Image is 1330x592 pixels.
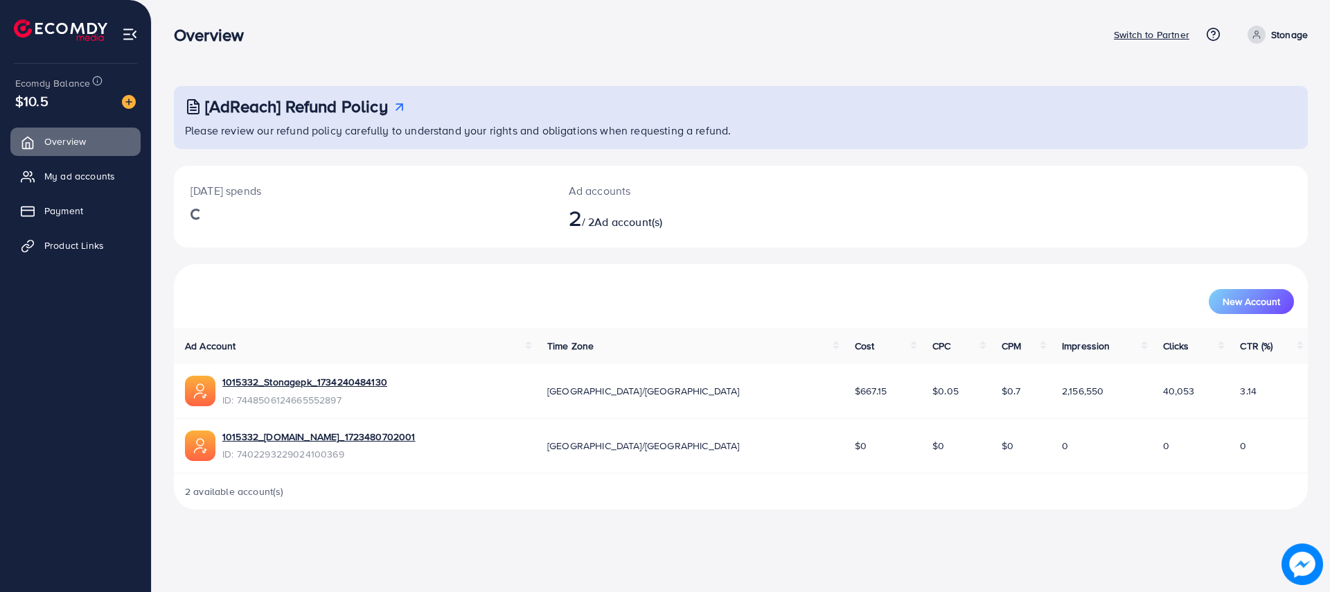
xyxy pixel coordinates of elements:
[1240,439,1246,453] span: 0
[44,169,115,183] span: My ad accounts
[185,485,284,498] span: 2 available account(s)
[10,162,141,190] a: My ad accounts
[1209,289,1294,314] button: New Account
[1062,384,1103,398] span: 2,156,550
[190,182,535,199] p: [DATE] spends
[122,26,138,42] img: menu
[15,91,48,111] span: $10.5
[932,384,959,398] span: $0.05
[1282,543,1323,585] img: image
[1002,384,1020,398] span: $0.7
[1242,26,1308,44] a: Stonage
[185,339,236,353] span: Ad Account
[932,439,944,453] span: $0
[932,339,950,353] span: CPC
[1163,384,1195,398] span: 40,053
[122,95,136,109] img: image
[569,202,582,234] span: 2
[15,76,90,90] span: Ecomdy Balance
[185,122,1300,139] p: Please review our refund policy carefully to understand your rights and obligations when requesti...
[1062,439,1068,453] span: 0
[222,393,387,407] span: ID: 7448506124665552897
[44,204,83,218] span: Payment
[174,25,255,45] h3: Overview
[205,96,388,116] h3: [AdReach] Refund Policy
[569,182,819,199] p: Ad accounts
[1163,339,1189,353] span: Clicks
[222,430,416,444] a: 1015332_[DOMAIN_NAME]_1723480702001
[1223,297,1280,306] span: New Account
[855,339,875,353] span: Cost
[1062,339,1110,353] span: Impression
[1240,384,1257,398] span: 3.14
[222,375,387,389] a: 1015332_Stonagepk_1734240484130
[547,439,740,453] span: [GEOGRAPHIC_DATA]/[GEOGRAPHIC_DATA]
[1002,439,1013,453] span: $0
[10,197,141,225] a: Payment
[547,339,594,353] span: Time Zone
[44,134,86,148] span: Overview
[1002,339,1021,353] span: CPM
[1240,339,1273,353] span: CTR (%)
[855,384,887,398] span: $667.15
[185,376,215,406] img: ic-ads-acc.e4c84228.svg
[14,19,107,41] img: logo
[1163,439,1169,453] span: 0
[594,214,662,229] span: Ad account(s)
[222,447,416,461] span: ID: 7402293229024100369
[1271,26,1308,43] p: Stonage
[10,232,141,259] a: Product Links
[44,238,104,252] span: Product Links
[1114,26,1189,43] p: Switch to Partner
[855,439,867,453] span: $0
[185,430,215,461] img: ic-ads-acc.e4c84228.svg
[547,384,740,398] span: [GEOGRAPHIC_DATA]/[GEOGRAPHIC_DATA]
[10,128,141,155] a: Overview
[569,204,819,231] h2: / 2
